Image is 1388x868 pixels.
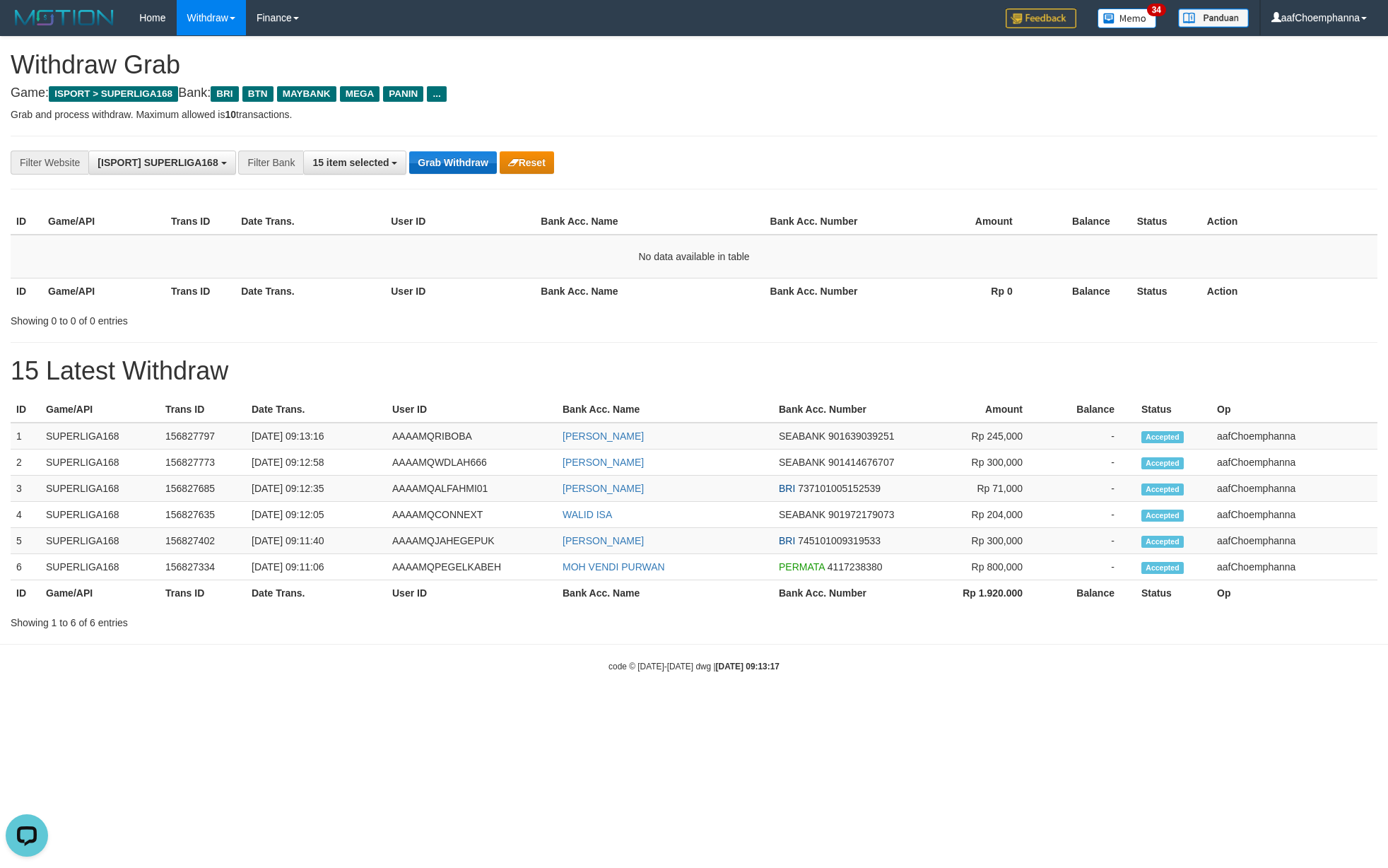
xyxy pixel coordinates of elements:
span: Copy 901414676707 to clipboard [828,457,894,468]
td: SUPERLIGA168 [40,423,160,450]
th: Balance [1044,580,1136,606]
td: aafChoemphanna [1211,423,1377,450]
th: Status [1136,580,1211,606]
td: aafChoemphanna [1211,528,1377,554]
td: AAAAMQRIBOBA [387,423,557,450]
th: ID [11,278,42,304]
button: Grab Withdraw [409,151,496,174]
td: AAAAMQCONNEXT [387,502,557,528]
span: ... [427,86,446,102]
th: Game/API [40,397,160,423]
a: MOH VENDI PURWAN [563,561,665,573]
td: AAAAMQJAHEGEPUK [387,528,557,554]
th: ID [11,209,42,235]
button: 15 item selected [303,151,406,175]
span: BTN [242,86,274,102]
span: BRI [779,483,795,494]
strong: [DATE] 09:13:17 [716,662,780,671]
span: SEABANK [779,457,825,468]
th: Status [1131,209,1201,235]
img: Feedback.jpg [1006,8,1076,28]
th: Bank Acc. Number [773,397,906,423]
td: - [1044,450,1136,476]
span: PERMATA [779,561,825,573]
th: Date Trans. [235,209,385,235]
th: Amount [888,209,1034,235]
th: Date Trans. [246,580,387,606]
td: [DATE] 09:12:58 [246,450,387,476]
td: SUPERLIGA168 [40,528,160,554]
h1: 15 Latest Withdraw [11,357,1377,385]
th: Bank Acc. Name [535,278,764,304]
span: [ISPORT] SUPERLIGA168 [98,157,218,168]
td: Rp 71,000 [906,476,1044,502]
td: 3 [11,476,40,502]
th: Date Trans. [246,397,387,423]
td: - [1044,502,1136,528]
td: 6 [11,554,40,580]
td: [DATE] 09:11:40 [246,528,387,554]
td: - [1044,423,1136,450]
span: Copy 901639039251 to clipboard [828,430,894,442]
th: Trans ID [160,580,246,606]
th: Amount [906,397,1044,423]
th: ID [11,580,40,606]
span: SEABANK [779,430,825,442]
th: Bank Acc. Name [557,397,773,423]
th: Balance [1044,397,1136,423]
th: Bank Acc. Name [557,580,773,606]
button: Open LiveChat chat widget [6,6,48,48]
th: User ID [385,278,535,304]
td: AAAAMQWDLAH666 [387,450,557,476]
button: Reset [500,151,554,174]
td: 156827635 [160,502,246,528]
th: Bank Acc. Number [765,209,888,235]
a: [PERSON_NAME] [563,535,644,546]
td: Rp 204,000 [906,502,1044,528]
span: BRI [779,535,795,546]
th: Trans ID [165,278,235,304]
span: Copy 901972179073 to clipboard [828,509,894,520]
td: SUPERLIGA168 [40,554,160,580]
span: PANIN [383,86,423,102]
a: WALID ISA [563,509,612,520]
a: [PERSON_NAME] [563,457,644,468]
th: Trans ID [165,209,235,235]
th: Balance [1034,278,1131,304]
td: SUPERLIGA168 [40,450,160,476]
td: aafChoemphanna [1211,450,1377,476]
span: Accepted [1141,431,1184,443]
p: Grab and process withdraw. Maximum allowed is transactions. [11,107,1377,122]
td: aafChoemphanna [1211,476,1377,502]
th: Game/API [42,278,165,304]
div: Showing 1 to 6 of 6 entries [11,610,567,630]
td: Rp 800,000 [906,554,1044,580]
div: Filter Website [11,151,88,175]
td: - [1044,476,1136,502]
td: Rp 300,000 [906,450,1044,476]
th: User ID [387,397,557,423]
span: ISPORT > SUPERLIGA168 [49,86,178,102]
td: AAAAMQALFAHMI01 [387,476,557,502]
th: Op [1211,397,1377,423]
th: Trans ID [160,397,246,423]
td: 156827402 [160,528,246,554]
span: BRI [211,86,238,102]
th: Action [1201,278,1377,304]
span: Accepted [1141,536,1184,548]
th: Status [1136,397,1211,423]
th: Game/API [40,580,160,606]
td: 156827797 [160,423,246,450]
td: [DATE] 09:12:35 [246,476,387,502]
th: Rp 1.920.000 [906,580,1044,606]
span: Accepted [1141,457,1184,469]
td: 4 [11,502,40,528]
td: SUPERLIGA168 [40,502,160,528]
th: Op [1211,580,1377,606]
span: Copy 4117238380 to clipboard [828,561,883,573]
img: MOTION_logo.png [11,7,118,28]
img: panduan.png [1178,8,1249,28]
td: - [1044,554,1136,580]
td: 1 [11,423,40,450]
button: [ISPORT] SUPERLIGA168 [88,151,235,175]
